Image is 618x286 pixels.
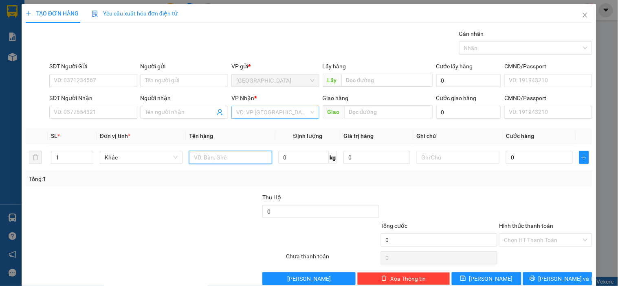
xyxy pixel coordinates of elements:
[436,106,501,119] input: Cước giao hàng
[580,154,589,161] span: plus
[523,272,592,285] button: printer[PERSON_NAME] và In
[26,10,79,17] span: TẠO ĐƠN HÀNG
[539,274,596,283] span: [PERSON_NAME] và In
[323,95,349,101] span: Giao hàng
[343,133,374,139] span: Giá trị hàng
[94,41,162,61] div: 30.000
[7,7,20,15] span: Gửi:
[323,105,344,118] span: Giao
[189,151,272,164] input: VD: Bàn, Ghế
[357,272,450,285] button: deleteXóa Thông tin
[459,31,484,37] label: Gán nhãn
[92,11,98,17] img: icon
[95,25,161,37] div: 0973476114
[344,105,433,118] input: Dọc đường
[51,133,57,139] span: SL
[29,175,239,183] div: Tổng: 1
[141,94,228,103] div: Người nhận
[436,95,477,101] label: Cước giao hàng
[530,275,535,282] span: printer
[293,133,322,139] span: Định lượng
[7,7,90,25] div: [GEOGRAPHIC_DATA]
[49,94,137,103] div: SĐT Người Nhận
[285,252,380,266] div: Chưa thanh toán
[231,62,319,71] div: VP gửi
[94,41,118,61] span: CHƯA CƯỚC :
[92,10,178,17] span: Yêu cầu xuất hóa đơn điện tử
[236,74,314,87] span: Đà Lạt
[323,63,346,70] span: Lấy hàng
[29,151,42,164] button: delete
[504,62,592,71] div: CMND/Passport
[329,151,337,164] span: kg
[95,7,115,15] span: Nhận:
[343,151,410,164] input: 0
[469,274,513,283] span: [PERSON_NAME]
[436,74,501,87] input: Cước lấy hàng
[323,74,341,87] span: Lấy
[579,151,589,164] button: plus
[381,223,408,229] span: Tổng cước
[460,275,466,282] span: save
[26,11,31,16] span: plus
[574,4,596,27] button: Close
[417,151,499,164] input: Ghi Chú
[506,133,534,139] span: Cước hàng
[436,63,473,70] label: Cước lấy hàng
[141,62,228,71] div: Người gửi
[100,133,130,139] span: Đơn vị tính
[287,274,331,283] span: [PERSON_NAME]
[452,272,521,285] button: save[PERSON_NAME]
[217,109,223,116] span: user-add
[262,272,355,285] button: [PERSON_NAME]
[504,94,592,103] div: CMND/Passport
[7,25,90,37] div: 0922265671
[390,274,426,283] span: Xóa Thông tin
[49,62,137,71] div: SĐT Người Gửi
[413,128,503,144] th: Ghi chú
[341,74,433,87] input: Dọc đường
[231,95,254,101] span: VP Nhận
[381,275,387,282] span: delete
[189,133,213,139] span: Tên hàng
[499,223,553,229] label: Hình thức thanh toán
[262,194,281,201] span: Thu Hộ
[582,12,588,18] span: close
[95,7,161,25] div: [PERSON_NAME]
[105,151,178,164] span: Khác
